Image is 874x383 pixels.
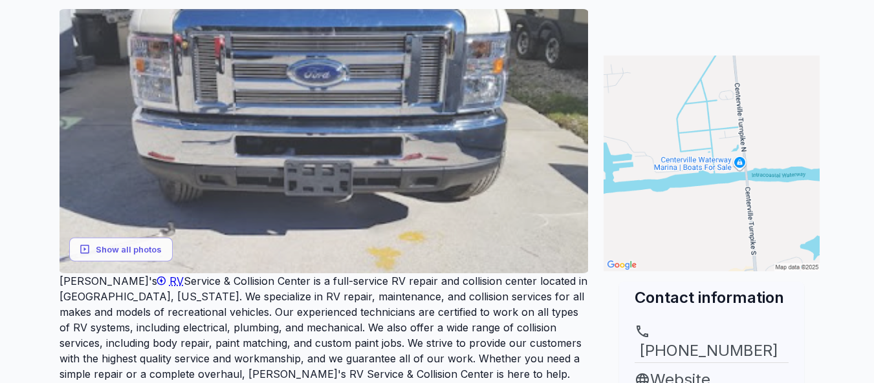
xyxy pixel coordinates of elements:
a: [PHONE_NUMBER] [635,324,789,362]
a: RV [157,274,184,287]
p: [PERSON_NAME]'s Service & Collision Center is a full-service RV repair and collision center locat... [60,273,589,382]
button: Show all photos [69,238,173,262]
h2: Contact information [635,287,789,308]
img: AJQcZqIdYG2cSGVxqenJ6X3NlmfNj0rU9how3emFaq4CPcs6Ke3MpgHSQZTCPMVwHpB1gan9w9uek0mlHahsD2f6KKODoOid8... [60,9,589,273]
span: RV [169,274,184,287]
img: Map for Pete's RV Service & Collision Center [604,56,820,271]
